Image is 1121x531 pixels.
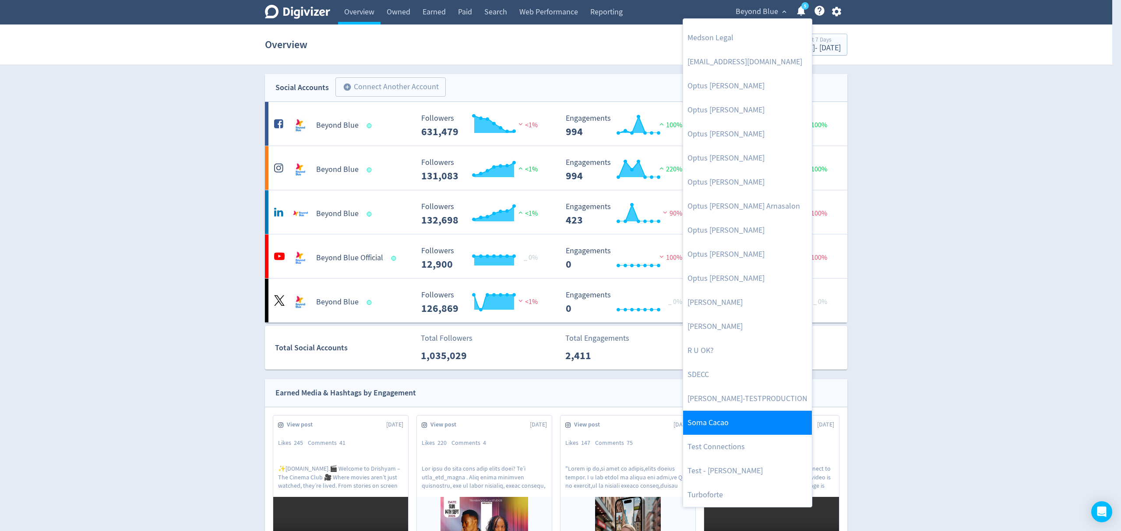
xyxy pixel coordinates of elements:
[683,194,812,218] a: Optus [PERSON_NAME] Arnasalon
[683,50,812,74] a: [EMAIL_ADDRESS][DOMAIN_NAME]
[683,339,812,363] a: R U OK?
[683,483,812,507] a: Turboforte
[683,218,812,242] a: Optus [PERSON_NAME]
[683,122,812,146] a: Optus [PERSON_NAME]
[1091,501,1112,522] div: Open Intercom Messenger
[683,170,812,194] a: Optus [PERSON_NAME]
[683,98,812,122] a: Optus [PERSON_NAME]
[683,146,812,170] a: Optus [PERSON_NAME]
[683,387,812,411] a: [PERSON_NAME]-TESTPRODUCTION
[683,314,812,339] a: [PERSON_NAME]
[683,26,812,50] a: Medson Legal
[683,290,812,314] a: [PERSON_NAME]
[683,363,812,387] a: SDECC
[683,459,812,483] a: Test - [PERSON_NAME]
[683,411,812,435] a: Soma Cacao
[683,266,812,290] a: Optus [PERSON_NAME]
[683,435,812,459] a: Test Connections
[683,74,812,98] a: Optus [PERSON_NAME]
[683,242,812,266] a: Optus [PERSON_NAME]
